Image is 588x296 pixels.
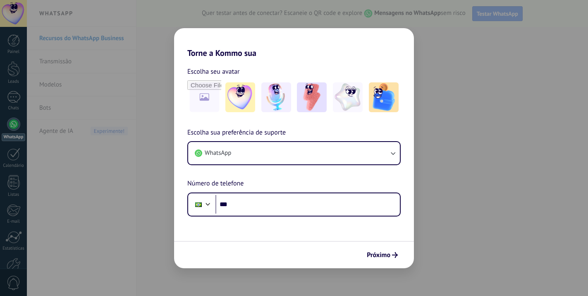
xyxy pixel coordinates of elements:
[297,82,327,112] img: -3.jpeg
[333,82,363,112] img: -4.jpeg
[188,142,400,164] button: WhatsApp
[187,178,244,189] span: Número de telefone
[187,66,240,77] span: Escolha seu avatar
[261,82,291,112] img: -2.jpeg
[174,28,414,58] h2: Torne a Kommo sua
[205,149,231,157] span: WhatsApp
[191,196,206,213] div: Brazil: + 55
[367,252,390,258] span: Próximo
[363,248,402,262] button: Próximo
[225,82,255,112] img: -1.jpeg
[369,82,399,112] img: -5.jpeg
[187,128,286,138] span: Escolha sua preferência de suporte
